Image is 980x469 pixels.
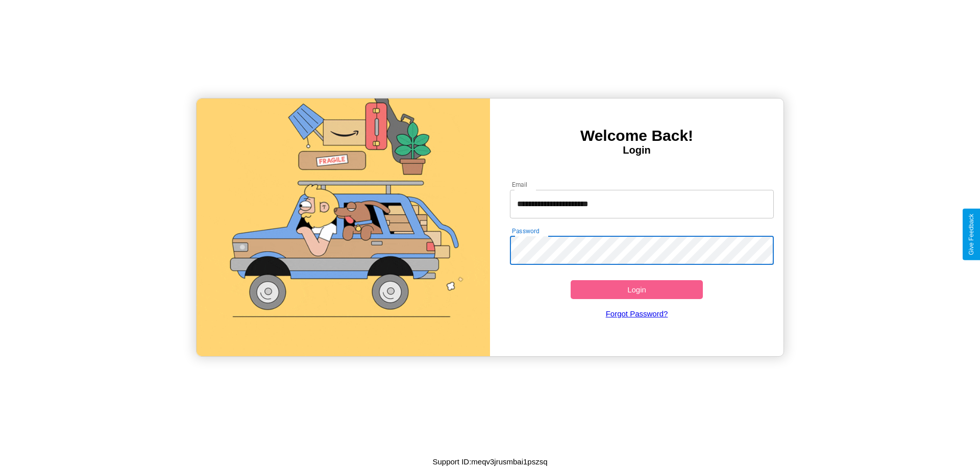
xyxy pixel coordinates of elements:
[432,455,547,468] p: Support ID: meqv3jrusmbai1pszsq
[571,280,703,299] button: Login
[490,127,783,144] h3: Welcome Back!
[512,227,539,235] label: Password
[505,299,769,328] a: Forgot Password?
[197,98,490,356] img: gif
[490,144,783,156] h4: Login
[968,214,975,255] div: Give Feedback
[512,180,528,189] label: Email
